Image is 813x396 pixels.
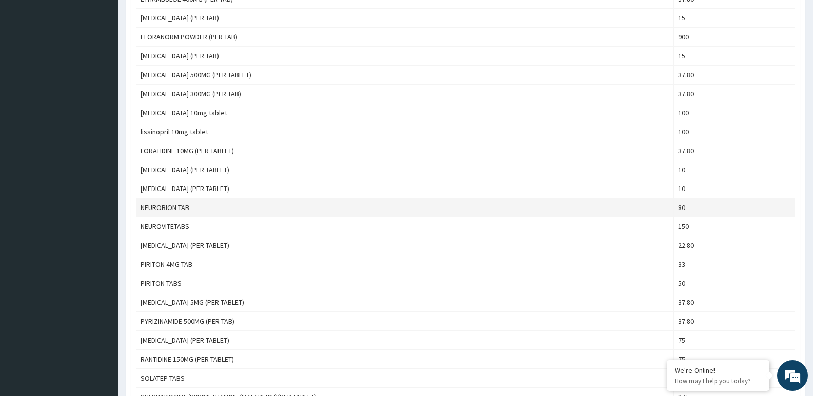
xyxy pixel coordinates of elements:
td: 100 [674,122,795,141]
span: We're online! [60,129,142,233]
div: We're Online! [675,366,762,375]
td: [MEDICAL_DATA] (PER TABLET) [136,179,674,198]
td: [MEDICAL_DATA] (PER TAB) [136,9,674,28]
td: NEUROVITETABS [136,217,674,236]
td: [MEDICAL_DATA] (PER TAB) [136,47,674,66]
td: 15 [674,9,795,28]
td: 150 [674,217,795,236]
td: [MEDICAL_DATA] (PER TABLET) [136,160,674,179]
td: 80 [674,198,795,217]
td: 33 [674,255,795,274]
p: How may I help you today? [675,377,762,385]
td: 37.80 [674,85,795,103]
td: [MEDICAL_DATA] 5MG (PER TABLET) [136,293,674,312]
td: PYRIZINAMIDE 500MG (PER TAB) [136,312,674,331]
td: PIRITON TABS [136,274,674,293]
td: [MEDICAL_DATA] (PER TABLET) [136,236,674,255]
td: lissinopril 10mg tablet [136,122,674,141]
td: 22.80 [674,236,795,255]
td: [MEDICAL_DATA] (PER TABLET) [136,331,674,350]
div: Chat with us now [53,57,172,71]
td: 10 [674,160,795,179]
textarea: Type your message and hit 'Enter' [5,280,195,316]
td: NEUROBION TAB [136,198,674,217]
td: 10 [674,179,795,198]
td: 900 [674,28,795,47]
td: RANTIDINE 150MG (PER TABLET) [136,350,674,369]
td: FLORANORM POWDER (PER TAB) [136,28,674,47]
td: 50 [674,274,795,293]
img: d_794563401_company_1708531726252_794563401 [19,51,42,77]
td: PIRITON 4MG TAB [136,255,674,274]
td: [MEDICAL_DATA] 300MG (PER TAB) [136,85,674,103]
td: 100 [674,103,795,122]
td: 37.80 [674,66,795,85]
td: 75 [674,350,795,369]
td: SOLATEP TABS [136,369,674,388]
td: [MEDICAL_DATA] 10mg tablet [136,103,674,122]
td: 15 [674,47,795,66]
td: 75 [674,331,795,350]
td: 37.80 [674,312,795,331]
td: 37.80 [674,293,795,312]
td: [MEDICAL_DATA] 500MG (PER TABLET) [136,66,674,85]
td: LORATIDINE 10MG (PER TABLET) [136,141,674,160]
td: 37.80 [674,141,795,160]
div: Minimize live chat window [168,5,193,30]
